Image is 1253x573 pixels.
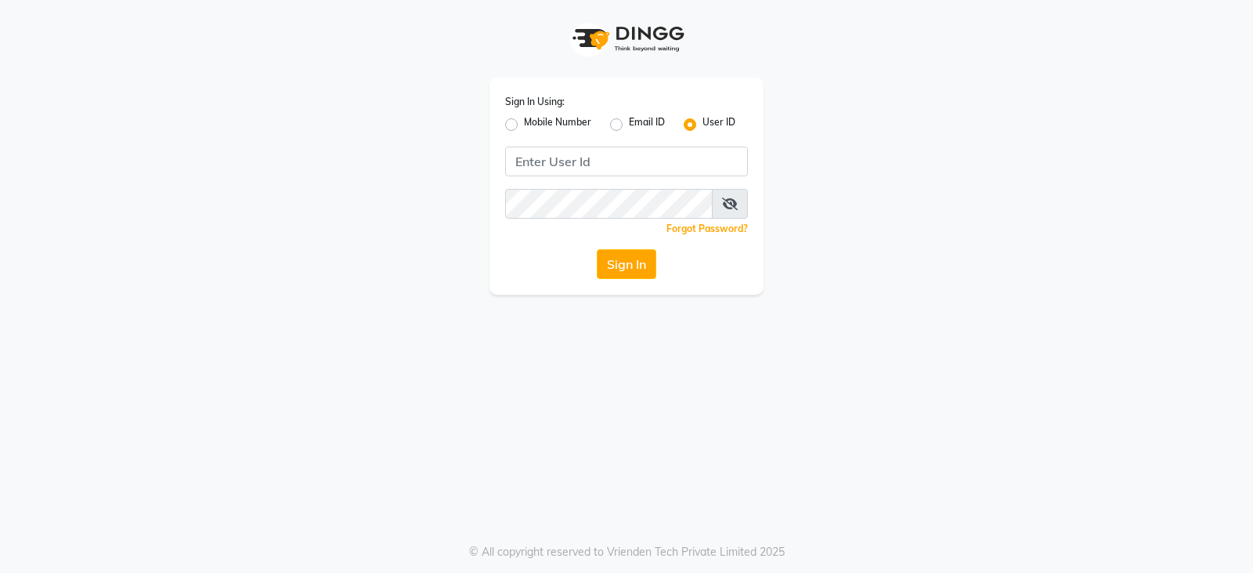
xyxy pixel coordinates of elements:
[629,115,665,134] label: Email ID
[666,223,748,234] a: Forgot Password?
[702,115,735,134] label: User ID
[524,115,591,134] label: Mobile Number
[505,147,748,176] input: Username
[505,95,565,109] label: Sign In Using:
[564,16,689,62] img: logo1.svg
[597,249,656,279] button: Sign In
[505,189,713,219] input: Username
